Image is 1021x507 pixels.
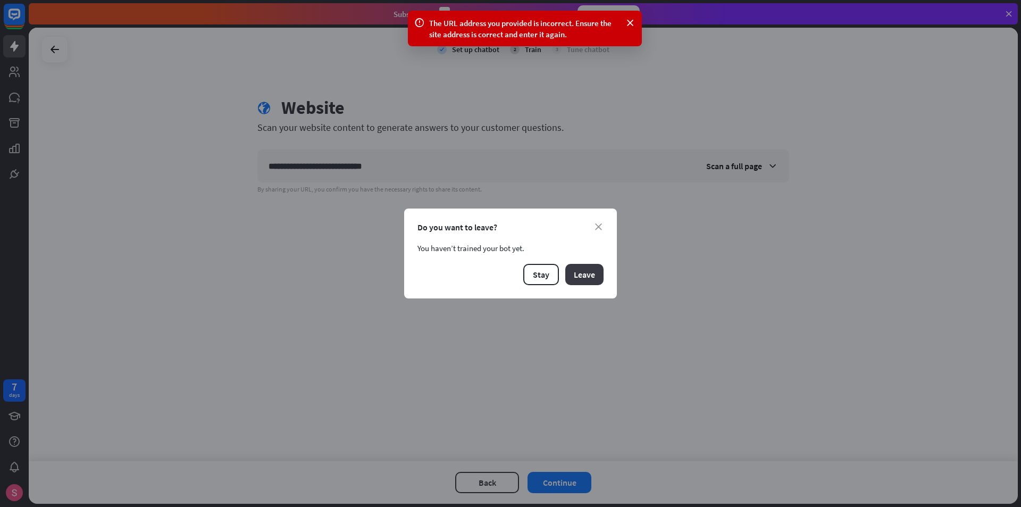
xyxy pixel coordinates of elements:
[595,223,602,230] i: close
[429,18,621,40] div: The URL address you provided is incorrect. Ensure the site address is correct and enter it again.
[417,243,604,253] div: You haven’t trained your bot yet.
[417,222,604,232] div: Do you want to leave?
[565,264,604,285] button: Leave
[523,264,559,285] button: Stay
[9,4,40,36] button: Open LiveChat chat widget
